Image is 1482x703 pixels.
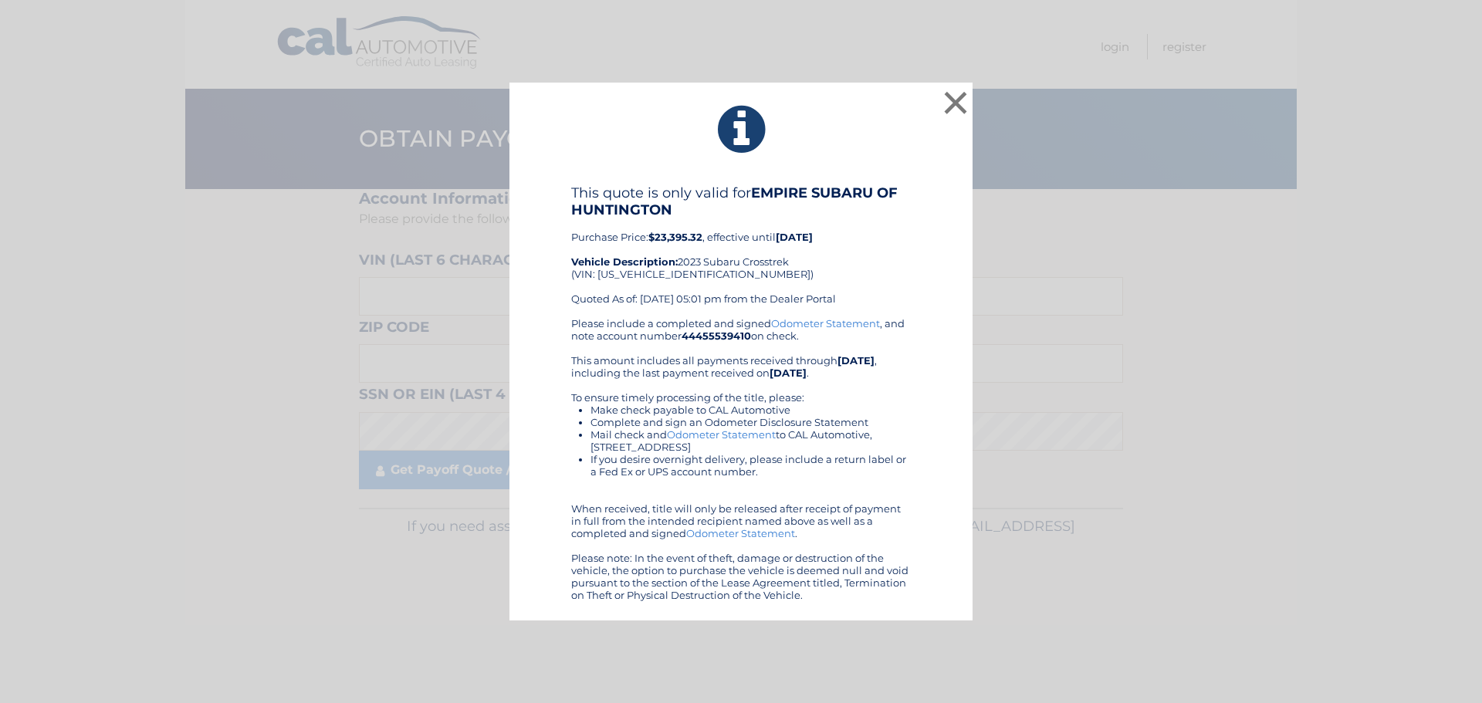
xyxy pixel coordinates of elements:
li: Make check payable to CAL Automotive [590,404,911,416]
strong: Vehicle Description: [571,255,678,268]
a: Odometer Statement [667,428,776,441]
li: Complete and sign an Odometer Disclosure Statement [590,416,911,428]
b: EMPIRE SUBARU OF HUNTINGTON [571,184,898,218]
h4: This quote is only valid for [571,184,911,218]
b: [DATE] [770,367,807,379]
b: 44455539410 [682,330,751,342]
b: [DATE] [837,354,875,367]
button: × [940,87,971,118]
div: Please include a completed and signed , and note account number on check. This amount includes al... [571,317,911,601]
b: [DATE] [776,231,813,243]
b: $23,395.32 [648,231,702,243]
a: Odometer Statement [771,317,880,330]
li: If you desire overnight delivery, please include a return label or a Fed Ex or UPS account number. [590,453,911,478]
li: Mail check and to CAL Automotive, [STREET_ADDRESS] [590,428,911,453]
div: Purchase Price: , effective until 2023 Subaru Crosstrek (VIN: [US_VEHICLE_IDENTIFICATION_NUMBER])... [571,184,911,317]
a: Odometer Statement [686,527,795,539]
